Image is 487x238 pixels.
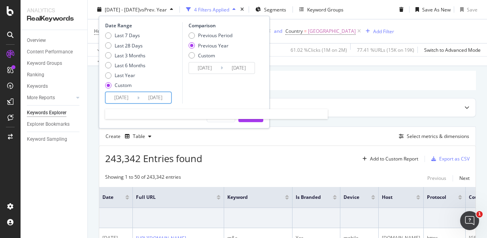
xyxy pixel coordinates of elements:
[274,27,282,35] button: and
[274,28,282,34] div: and
[183,3,239,16] button: 4 Filters Applied
[359,153,418,165] button: Add to Custom Report
[27,59,62,68] div: Keyword Groups
[27,109,82,117] a: Keywords Explorer
[27,120,70,128] div: Explorer Bookmarks
[27,82,48,91] div: Keywords
[291,46,347,53] div: 61.02 % Clicks ( 1M on 2M )
[133,134,145,139] div: Table
[439,155,470,162] div: Export as CSV
[252,3,289,16] button: Segments
[427,194,446,201] span: Protocol
[189,22,257,29] div: Comparison
[189,52,232,59] div: Custom
[370,157,418,161] div: Add to Custom Report
[27,71,82,79] a: Ranking
[27,94,74,102] a: More Reports
[227,194,273,201] span: Keyword
[344,194,359,201] span: Device
[136,194,205,201] span: Full URL
[285,28,303,34] span: Country
[27,94,55,102] div: More Reports
[27,71,44,79] div: Ranking
[373,28,394,34] div: Add Filter
[27,109,66,117] div: Keywords Explorer
[105,72,145,79] div: Last Year
[27,82,82,91] a: Keywords
[27,59,82,68] a: Keyword Groups
[467,6,478,13] div: Save
[94,43,117,56] button: Apply
[106,130,155,143] div: Create
[122,130,155,143] button: Table
[239,6,245,13] div: times
[264,6,286,13] span: Segments
[198,52,215,59] div: Custom
[27,135,82,144] a: Keyword Sampling
[422,6,451,13] div: Save As New
[27,48,82,56] a: Content Performance
[115,52,145,59] div: Last 3 Months
[307,6,344,13] div: Keyword Groups
[27,135,67,144] div: Keyword Sampling
[459,174,470,183] button: Next
[105,42,145,49] div: Last 28 Days
[105,22,180,29] div: Date Range
[105,52,145,59] div: Last 3 Months
[421,43,481,56] button: Switch to Advanced Mode
[396,132,469,141] button: Select metrics & dimensions
[223,62,255,74] input: End Date
[460,211,479,230] iframe: Intercom live chat
[27,36,82,45] a: Overview
[140,92,171,103] input: End Date
[27,6,81,14] div: Analytics
[189,62,221,74] input: Start Date
[296,3,347,16] button: Keyword Groups
[428,153,470,165] button: Export as CSV
[105,62,145,69] div: Last 6 Months
[115,62,145,69] div: Last 6 Months
[362,26,394,36] button: Add Filter
[194,6,229,13] div: 4 Filters Applied
[115,42,143,49] div: Last 28 Days
[27,36,46,45] div: Overview
[296,194,321,201] span: Is Branded
[412,3,451,16] button: Save As New
[94,3,176,16] button: [DATE] - [DATE]vsPrev. Year
[382,194,404,201] span: Host
[308,26,356,37] span: [GEOGRAPHIC_DATA]
[105,82,145,89] div: Custom
[105,152,202,165] span: 243,342 Entries found
[459,175,470,181] div: Next
[105,32,145,39] div: Last 7 Days
[106,92,137,103] input: Start Date
[94,28,104,34] span: Host
[140,6,167,13] span: vs Prev. Year
[198,32,232,39] div: Previous Period
[476,211,483,217] span: 1
[457,3,478,16] button: Save
[27,120,82,128] a: Explorer Bookmarks
[198,42,228,49] div: Previous Year
[105,6,140,13] span: [DATE] - [DATE]
[115,82,132,89] div: Custom
[102,194,113,201] span: Date
[115,32,140,39] div: Last 7 Days
[27,48,73,56] div: Content Performance
[189,32,232,39] div: Previous Period
[27,14,81,23] div: RealKeywords
[357,46,414,53] div: 77.41 % URLs ( 15K on 19K )
[304,28,307,34] span: =
[407,133,469,140] div: Select metrics & dimensions
[105,174,181,183] div: Showing 1 to 50 of 243,342 entries
[427,175,446,181] div: Previous
[424,46,481,53] div: Switch to Advanced Mode
[115,72,135,79] div: Last Year
[427,174,446,183] button: Previous
[189,42,232,49] div: Previous Year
